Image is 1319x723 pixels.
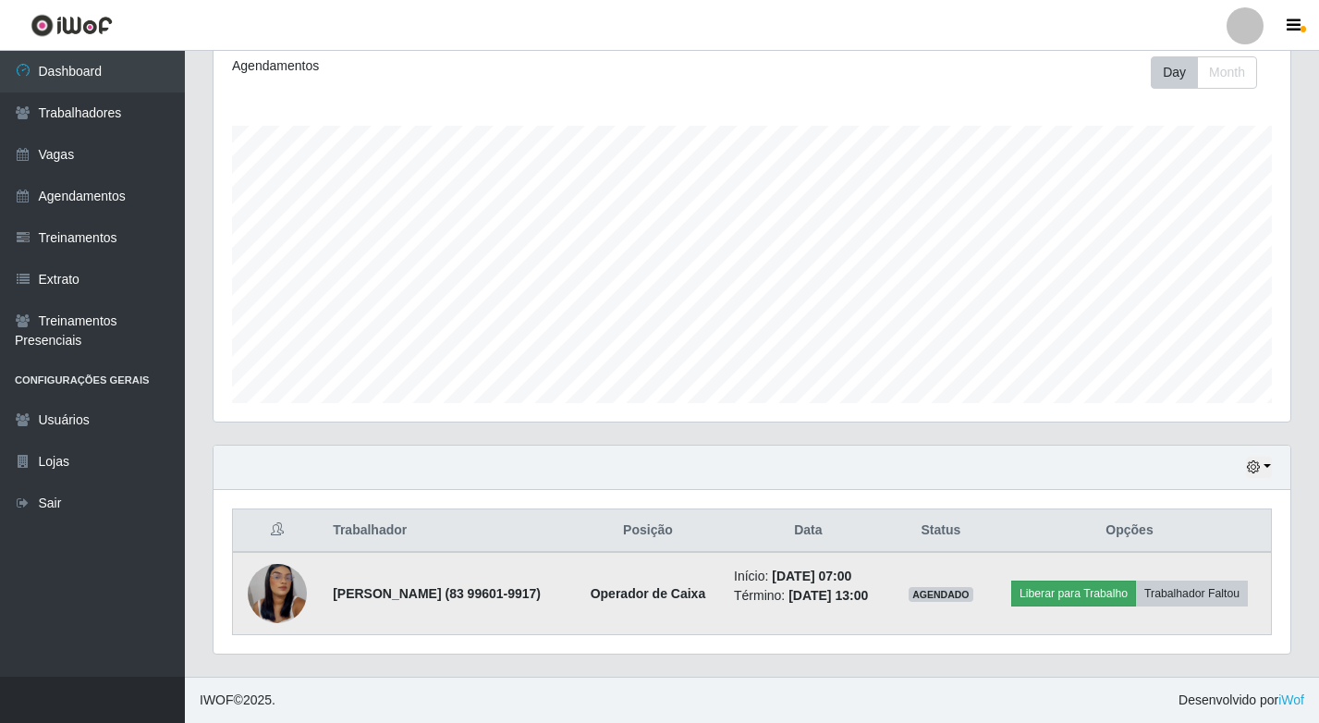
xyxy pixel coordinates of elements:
[1136,581,1248,607] button: Trabalhador Faltou
[1197,56,1257,89] button: Month
[200,691,275,710] span: © 2025 .
[1151,56,1257,89] div: First group
[591,586,706,601] strong: Operador de Caixa
[573,509,723,553] th: Posição
[1011,581,1136,607] button: Liberar para Trabalho
[31,14,113,37] img: CoreUI Logo
[1151,56,1198,89] button: Day
[734,567,883,586] li: Início:
[723,509,894,553] th: Data
[1179,691,1304,710] span: Desenvolvido por
[322,509,573,553] th: Trabalhador
[1151,56,1272,89] div: Toolbar with button groups
[333,586,541,601] strong: [PERSON_NAME] (83 99601-9917)
[734,586,883,606] li: Término:
[232,56,649,76] div: Agendamentos
[988,509,1272,553] th: Opções
[894,509,988,553] th: Status
[200,692,234,707] span: IWOF
[788,588,868,603] time: [DATE] 13:00
[772,569,851,583] time: [DATE] 07:00
[1278,692,1304,707] a: iWof
[909,587,973,602] span: AGENDADO
[248,530,307,658] img: 1754879734939.jpeg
